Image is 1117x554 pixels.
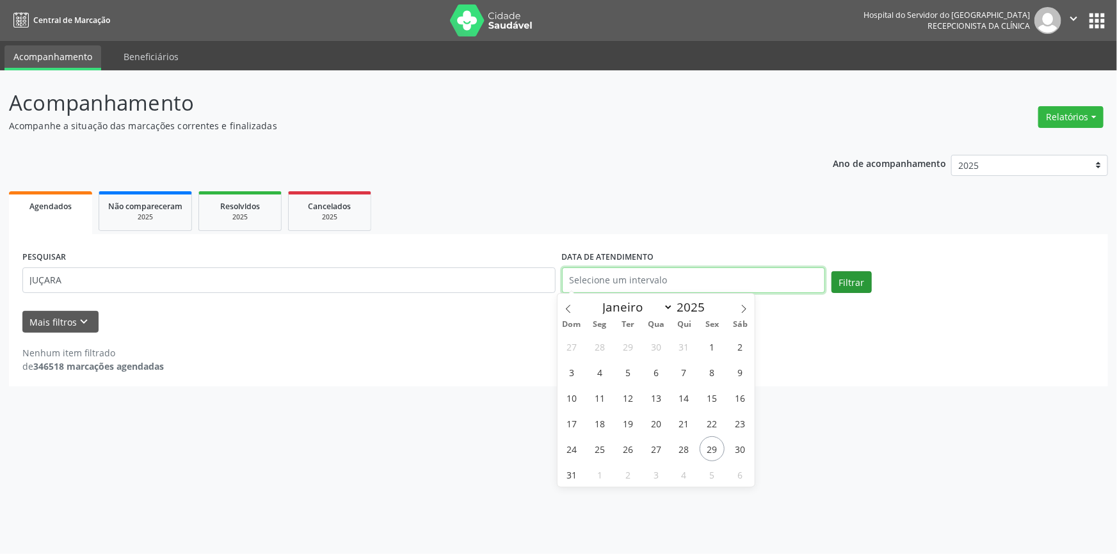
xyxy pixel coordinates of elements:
div: Hospital do Servidor do [GEOGRAPHIC_DATA] [864,10,1030,20]
span: Recepcionista da clínica [928,20,1030,31]
span: Agosto 2, 2025 [728,334,753,359]
span: Agosto 3, 2025 [559,360,584,384]
span: Agosto 4, 2025 [587,360,612,384]
label: DATA DE ATENDIMENTO [562,248,654,267]
span: Agosto 25, 2025 [587,436,612,461]
a: Beneficiários [115,45,188,68]
div: 2025 [108,212,182,222]
span: Agosto 5, 2025 [615,360,640,384]
span: Agosto 27, 2025 [643,436,668,461]
span: Cancelados [309,201,351,212]
div: 2025 [298,212,362,222]
span: Agosto 7, 2025 [671,360,696,384]
span: Setembro 3, 2025 [643,462,668,487]
button: Mais filtroskeyboard_arrow_down [22,311,99,333]
span: Central de Marcação [33,15,110,26]
span: Agosto 11, 2025 [587,385,612,410]
span: Agosto 15, 2025 [700,385,725,410]
input: Year [673,299,716,315]
span: Agosto 9, 2025 [728,360,753,384]
button: apps [1086,10,1108,32]
span: Julho 30, 2025 [643,334,668,359]
span: Agosto 22, 2025 [700,411,725,436]
strong: 346518 marcações agendadas [33,360,164,372]
span: Agosto 6, 2025 [643,360,668,384]
span: Julho 31, 2025 [671,334,696,359]
span: Agosto 19, 2025 [615,411,640,436]
input: Nome, código do beneficiário ou CPF [22,267,556,293]
span: Ter [614,321,642,329]
span: Agendados [29,201,72,212]
span: Agosto 8, 2025 [700,360,725,384]
span: Não compareceram [108,201,182,212]
button: Relatórios [1038,106,1104,128]
span: Agosto 29, 2025 [700,436,725,461]
span: Agosto 24, 2025 [559,436,584,461]
span: Julho 28, 2025 [587,334,612,359]
span: Agosto 26, 2025 [615,436,640,461]
input: Selecione um intervalo [562,267,825,293]
i: keyboard_arrow_down [77,315,92,329]
img: img [1034,7,1061,34]
span: Resolvidos [220,201,260,212]
div: 2025 [208,212,272,222]
span: Qui [670,321,698,329]
span: Setembro 4, 2025 [671,462,696,487]
i:  [1066,12,1081,26]
div: de [22,360,164,373]
label: PESQUISAR [22,248,66,267]
a: Central de Marcação [9,10,110,31]
select: Month [597,298,673,316]
span: Sáb [727,321,755,329]
span: Agosto 23, 2025 [728,411,753,436]
span: Setembro 2, 2025 [615,462,640,487]
p: Ano de acompanhamento [833,155,947,171]
span: Seg [586,321,614,329]
span: Agosto 21, 2025 [671,411,696,436]
span: Agosto 14, 2025 [671,385,696,410]
p: Acompanhe a situação das marcações correntes e finalizadas [9,119,778,132]
span: Agosto 17, 2025 [559,411,584,436]
button: Filtrar [832,271,872,293]
div: Nenhum item filtrado [22,346,164,360]
span: Agosto 10, 2025 [559,385,584,410]
span: Agosto 16, 2025 [728,385,753,410]
span: Agosto 30, 2025 [728,436,753,461]
span: Agosto 28, 2025 [671,436,696,461]
span: Sex [698,321,727,329]
span: Agosto 13, 2025 [643,385,668,410]
span: Julho 27, 2025 [559,334,584,359]
span: Qua [642,321,670,329]
a: Acompanhamento [4,45,101,70]
span: Agosto 1, 2025 [700,334,725,359]
span: Setembro 6, 2025 [728,462,753,487]
span: Setembro 1, 2025 [587,462,612,487]
span: Agosto 12, 2025 [615,385,640,410]
span: Agosto 18, 2025 [587,411,612,436]
button:  [1061,7,1086,34]
p: Acompanhamento [9,87,778,119]
span: Agosto 20, 2025 [643,411,668,436]
span: Agosto 31, 2025 [559,462,584,487]
span: Julho 29, 2025 [615,334,640,359]
span: Setembro 5, 2025 [700,462,725,487]
span: Dom [558,321,586,329]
